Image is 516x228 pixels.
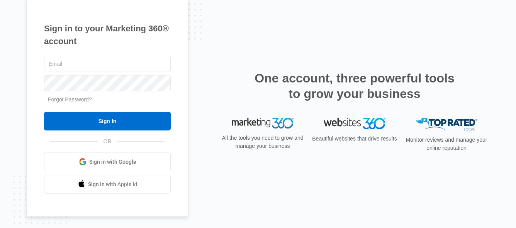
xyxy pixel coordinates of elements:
a: Sign in with Google [44,153,171,171]
span: OR [98,137,117,146]
img: Top Rated Local [416,118,477,130]
h1: Sign in to your Marketing 360® account [44,22,171,48]
img: Marketing 360 [232,118,294,129]
p: Monitor reviews and manage your online reputation [403,136,490,152]
p: All the tools you need to grow and manage your business [219,134,306,150]
img: Websites 360 [324,118,385,129]
a: Forgot Password? [48,96,92,103]
span: Sign in with Apple Id [88,180,137,189]
span: Sign in with Google [89,158,136,166]
h2: One account, three powerful tools to grow your business [252,70,457,101]
a: Sign in with Apple Id [44,175,171,194]
input: Email [44,56,171,72]
input: Sign In [44,112,171,130]
p: Beautiful websites that drive results [311,135,398,143]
